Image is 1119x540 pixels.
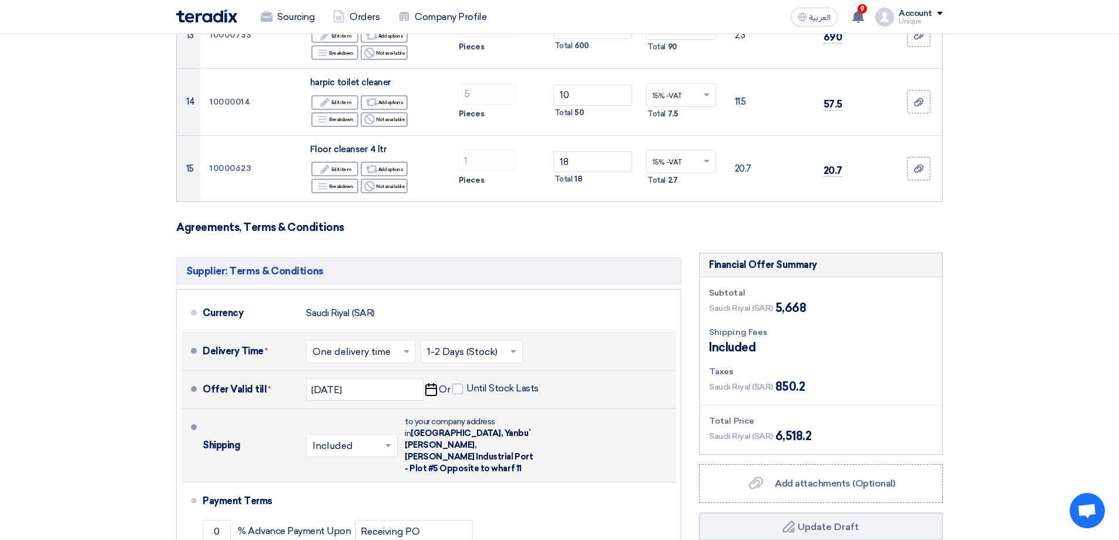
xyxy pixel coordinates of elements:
td: 15 [177,135,200,202]
td: 10000623 [200,135,301,202]
input: RFQ_STEP1.ITEMS.2.AMOUNT_TITLE [458,83,516,105]
div: Shipping Fees [709,326,933,338]
span: Total [555,40,573,52]
div: Currency [203,299,297,327]
a: Sourcing [251,4,324,30]
span: harpic toilet cleaner [310,77,391,88]
span: Total [647,41,666,53]
span: Pieces [459,41,484,53]
span: 7.5 [668,108,678,120]
a: Orders [324,4,389,30]
td: 2.3 [725,2,814,69]
span: 2.7 [668,175,678,186]
h3: Agreements, Terms & Conditions [176,221,943,234]
span: العربية [809,14,831,22]
div: Taxes [709,365,933,378]
span: [GEOGRAPHIC_DATA], Yanbu` [PERSON_NAME], [PERSON_NAME] Industrial Port - Plot #5 Opposite to whar... [405,428,533,474]
div: Add options [361,162,408,176]
div: Open chat [1070,493,1105,528]
a: Company Profile [389,4,496,30]
span: Included [709,338,755,356]
img: Teradix logo [176,9,237,23]
span: Or [439,384,450,395]
span: Pieces [459,108,484,120]
div: Account [899,9,932,19]
span: 6,518.2 [775,427,812,445]
div: Add options [361,95,408,110]
span: Saudi Riyal (SAR) [709,381,773,393]
div: Breakdown [311,45,358,60]
div: Not available [361,179,408,193]
td: 10000014 [200,69,301,136]
h5: Supplier: Terms & Conditions [176,257,681,284]
div: Add options [361,28,408,43]
span: 18 [574,173,582,185]
input: Unit Price [553,85,633,106]
input: Unit Price [553,151,633,172]
div: to your company address in [405,416,534,475]
div: Financial Offer Summary [709,258,817,272]
button: العربية [791,8,838,26]
span: Saudi Riyal (SAR) [709,430,773,442]
span: 20.7 [824,165,842,177]
div: Delivery Time [203,337,297,365]
span: 57.5 [824,98,842,110]
span: 690 [824,31,842,43]
div: Offer Valid till [203,375,297,404]
div: Subtotal [709,287,933,299]
td: 11.5 [725,69,814,136]
span: 50 [574,107,584,119]
div: Edit item [311,95,358,110]
td: 20.7 [725,135,814,202]
div: Not available [361,112,408,127]
td: 13 [177,2,200,69]
span: Add attachments (Optional) [775,478,895,489]
span: Floor cleanser 4 ltr [310,144,387,155]
span: Pieces [459,175,484,186]
span: % Advance Payment Upon [238,525,351,537]
label: Until Stock Lasts [452,383,539,394]
td: 14 [177,69,200,136]
span: 5,668 [775,299,807,317]
div: Total Price [709,415,933,427]
span: Total [647,108,666,120]
span: Total [555,107,573,119]
span: Saudi Riyal (SAR) [709,302,773,314]
div: Edit item [311,28,358,43]
ng-select: VAT [646,150,716,173]
div: Unique [899,18,943,25]
span: 9 [858,4,867,14]
span: 600 [574,40,589,52]
td: 10000733 [200,2,301,69]
div: Not available [361,45,408,60]
div: Breakdown [311,112,358,127]
div: Edit item [311,162,358,176]
span: 850.2 [775,378,805,395]
span: Total [555,173,573,185]
div: Shipping [203,431,297,459]
input: yyyy-mm-dd [306,378,424,401]
input: RFQ_STEP1.ITEMS.2.AMOUNT_TITLE [458,150,516,171]
span: 90 [668,41,677,53]
div: Payment Terms [203,487,662,515]
div: Saudi Riyal (SAR) [306,302,375,324]
ng-select: VAT [646,83,716,107]
div: Breakdown [311,179,358,193]
img: profile_test.png [875,8,894,26]
span: Total [647,175,666,186]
